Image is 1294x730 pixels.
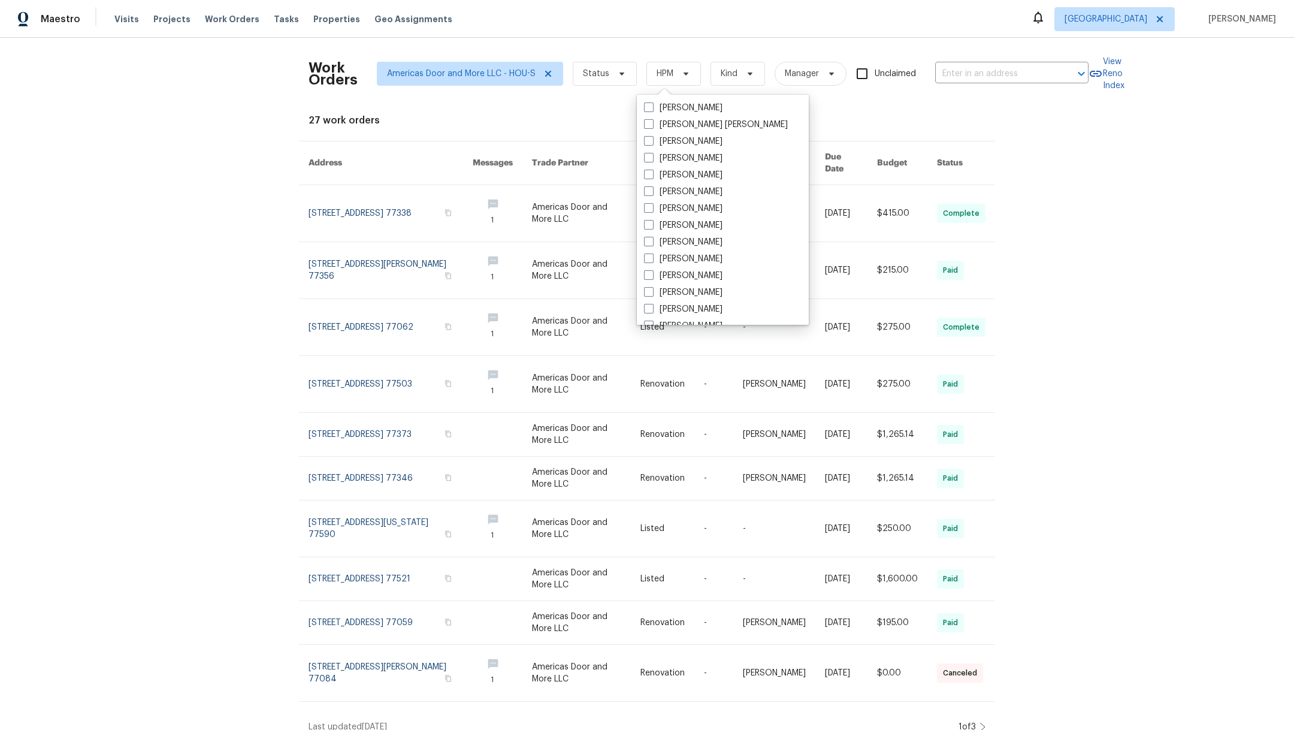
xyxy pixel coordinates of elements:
[313,13,360,25] span: Properties
[644,169,722,181] label: [PERSON_NAME]
[644,102,722,114] label: [PERSON_NAME]
[631,242,694,299] td: Feedback
[522,457,631,500] td: Americas Door and More LLC
[694,413,733,457] td: -
[644,320,722,332] label: [PERSON_NAME]
[274,15,299,23] span: Tasks
[443,472,453,483] button: Copy Address
[733,457,815,500] td: [PERSON_NAME]
[299,141,463,185] th: Address
[733,557,815,601] td: -
[443,207,453,218] button: Copy Address
[657,68,673,80] span: HPM
[631,601,694,645] td: Renovation
[1073,65,1090,82] button: Open
[153,13,191,25] span: Projects
[522,185,631,242] td: Americas Door and More LLC
[309,62,358,86] h2: Work Orders
[694,457,733,500] td: -
[522,413,631,457] td: Americas Door and More LLC
[114,13,139,25] span: Visits
[522,356,631,413] td: Americas Door and More LLC
[443,378,453,389] button: Copy Address
[443,321,453,332] button: Copy Address
[443,617,453,628] button: Copy Address
[733,645,815,702] td: [PERSON_NAME]
[443,573,453,584] button: Copy Address
[644,186,722,198] label: [PERSON_NAME]
[443,673,453,684] button: Copy Address
[387,68,536,80] span: Americas Door and More LLC - HOU-S
[631,356,694,413] td: Renovation
[694,356,733,413] td: -
[644,203,722,215] label: [PERSON_NAME]
[583,68,609,80] span: Status
[522,299,631,356] td: Americas Door and More LLC
[867,141,927,185] th: Budget
[631,413,694,457] td: Renovation
[694,500,733,557] td: -
[935,65,1055,83] input: Enter in an address
[41,13,80,25] span: Maestro
[644,135,722,147] label: [PERSON_NAME]
[443,529,453,539] button: Copy Address
[1204,13,1276,25] span: [PERSON_NAME]
[1089,56,1124,92] a: View Reno Index
[644,253,722,265] label: [PERSON_NAME]
[522,141,631,185] th: Trade Partner
[205,13,259,25] span: Work Orders
[644,286,722,298] label: [PERSON_NAME]
[1065,13,1147,25] span: [GEOGRAPHIC_DATA]
[631,185,694,242] td: Renovation
[463,141,522,185] th: Messages
[631,141,694,185] th: Kind
[875,68,916,80] span: Unclaimed
[694,645,733,702] td: -
[644,119,788,131] label: [PERSON_NAME] [PERSON_NAME]
[644,219,722,231] label: [PERSON_NAME]
[522,242,631,299] td: Americas Door and More LLC
[644,270,722,282] label: [PERSON_NAME]
[631,557,694,601] td: Listed
[927,141,995,185] th: Status
[522,557,631,601] td: Americas Door and More LLC
[733,413,815,457] td: [PERSON_NAME]
[733,356,815,413] td: [PERSON_NAME]
[785,68,819,80] span: Manager
[631,500,694,557] td: Listed
[374,13,452,25] span: Geo Assignments
[631,457,694,500] td: Renovation
[644,236,722,248] label: [PERSON_NAME]
[443,270,453,281] button: Copy Address
[631,645,694,702] td: Renovation
[721,68,737,80] span: Kind
[694,601,733,645] td: -
[522,500,631,557] td: Americas Door and More LLC
[815,141,867,185] th: Due Date
[733,500,815,557] td: -
[522,645,631,702] td: Americas Door and More LLC
[522,601,631,645] td: Americas Door and More LLC
[733,601,815,645] td: [PERSON_NAME]
[733,299,815,356] td: -
[694,299,733,356] td: -
[631,299,694,356] td: Listed
[644,152,722,164] label: [PERSON_NAME]
[443,429,453,439] button: Copy Address
[644,303,722,315] label: [PERSON_NAME]
[694,557,733,601] td: -
[309,114,985,126] div: 27 work orders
